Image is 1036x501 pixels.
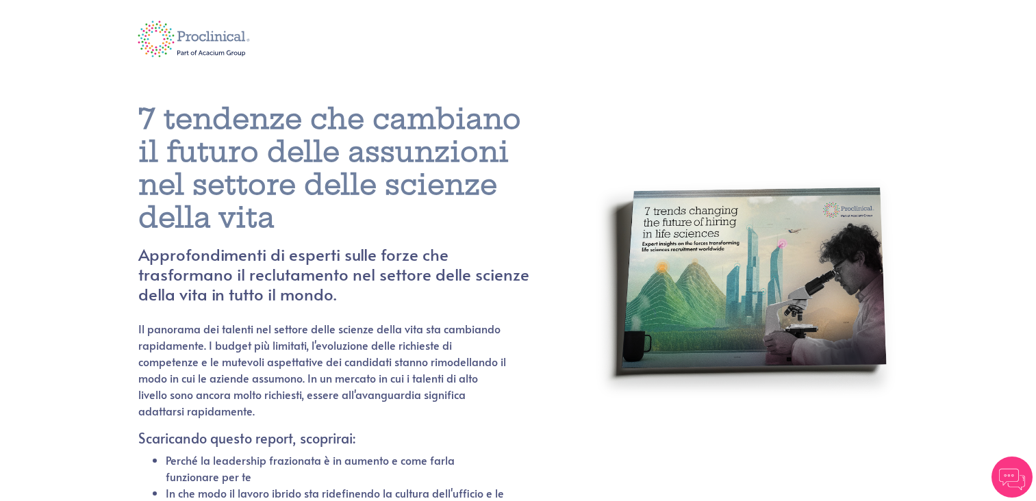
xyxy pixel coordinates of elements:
img: logo [128,12,260,66]
h1: 7 tendenze che cambiano il futuro delle assunzioni nel settore delle scienze della vita [138,103,540,234]
h4: Approfondimenti di esperti sulle forze che trasformano il reclutamento nel settore delle scienze ... [138,245,540,304]
img: Chatbot [991,457,1033,498]
li: Perché la leadership frazionata è in aumento e come farla funzionare per te [166,452,507,485]
h5: Scaricando questo report, scoprirai: [138,430,507,446]
p: Il panorama dei talenti nel settore delle scienze della vita sta cambiando rapidamente. I budget ... [138,320,507,419]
